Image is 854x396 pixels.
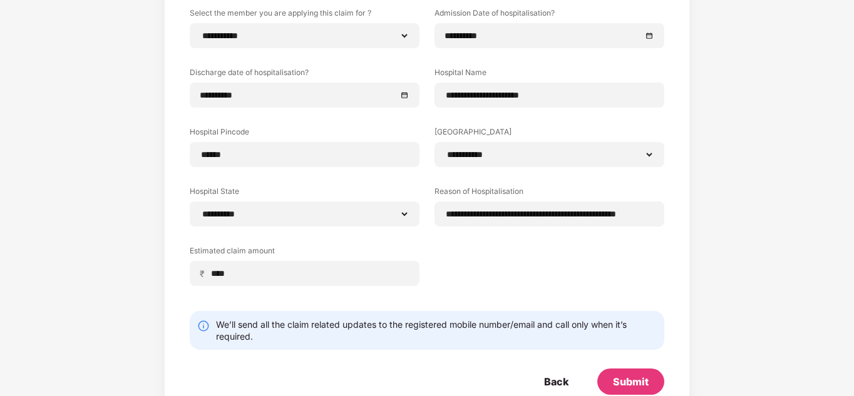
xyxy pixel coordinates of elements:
[435,126,664,142] label: [GEOGRAPHIC_DATA]
[216,318,657,342] div: We’ll send all the claim related updates to the registered mobile number/email and call only when...
[190,186,419,201] label: Hospital State
[190,126,419,142] label: Hospital Pincode
[190,8,419,23] label: Select the member you are applying this claim for ?
[197,320,210,332] img: svg+xml;base64,PHN2ZyBpZD0iSW5mby0yMHgyMCIgeG1sbnM9Imh0dHA6Ly93d3cudzMub3JnLzIwMDAvc3ZnIiB3aWR0aD...
[613,375,649,388] div: Submit
[435,8,664,23] label: Admission Date of hospitalisation?
[190,245,419,261] label: Estimated claim amount
[435,67,664,83] label: Hospital Name
[544,375,568,388] div: Back
[200,268,210,280] span: ₹
[190,67,419,83] label: Discharge date of hospitalisation?
[435,186,664,201] label: Reason of Hospitalisation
